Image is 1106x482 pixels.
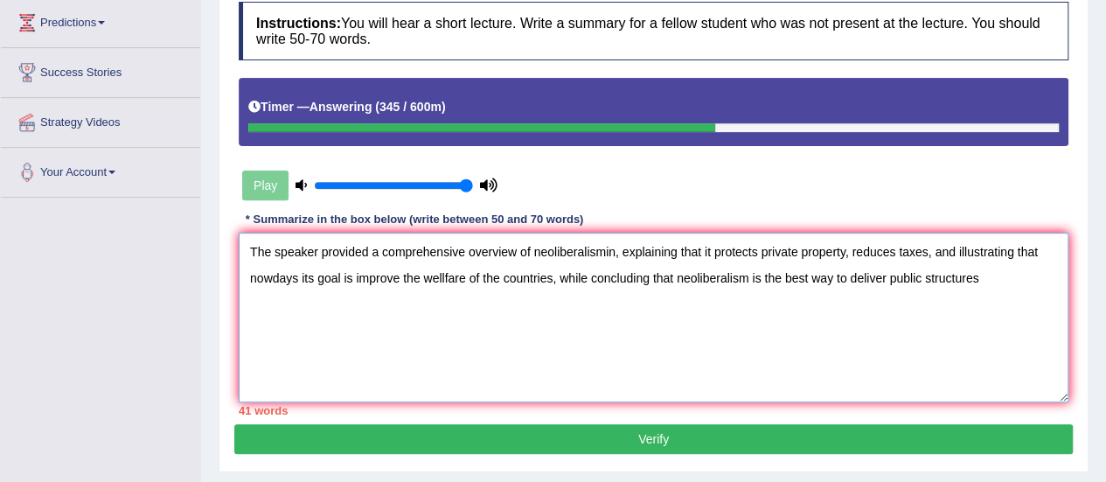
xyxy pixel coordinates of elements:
button: Verify [234,424,1073,454]
a: Success Stories [1,48,200,92]
div: 41 words [239,402,1068,419]
b: Answering [310,100,372,114]
b: 345 / 600m [379,100,442,114]
h4: You will hear a short lecture. Write a summary for a fellow student who was not present at the le... [239,2,1068,60]
a: Strategy Videos [1,98,200,142]
b: Instructions: [256,16,341,31]
a: Your Account [1,148,200,192]
b: ) [442,100,446,114]
div: * Summarize in the box below (write between 50 and 70 words) [239,212,590,228]
h5: Timer — [248,101,445,114]
b: ( [375,100,379,114]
